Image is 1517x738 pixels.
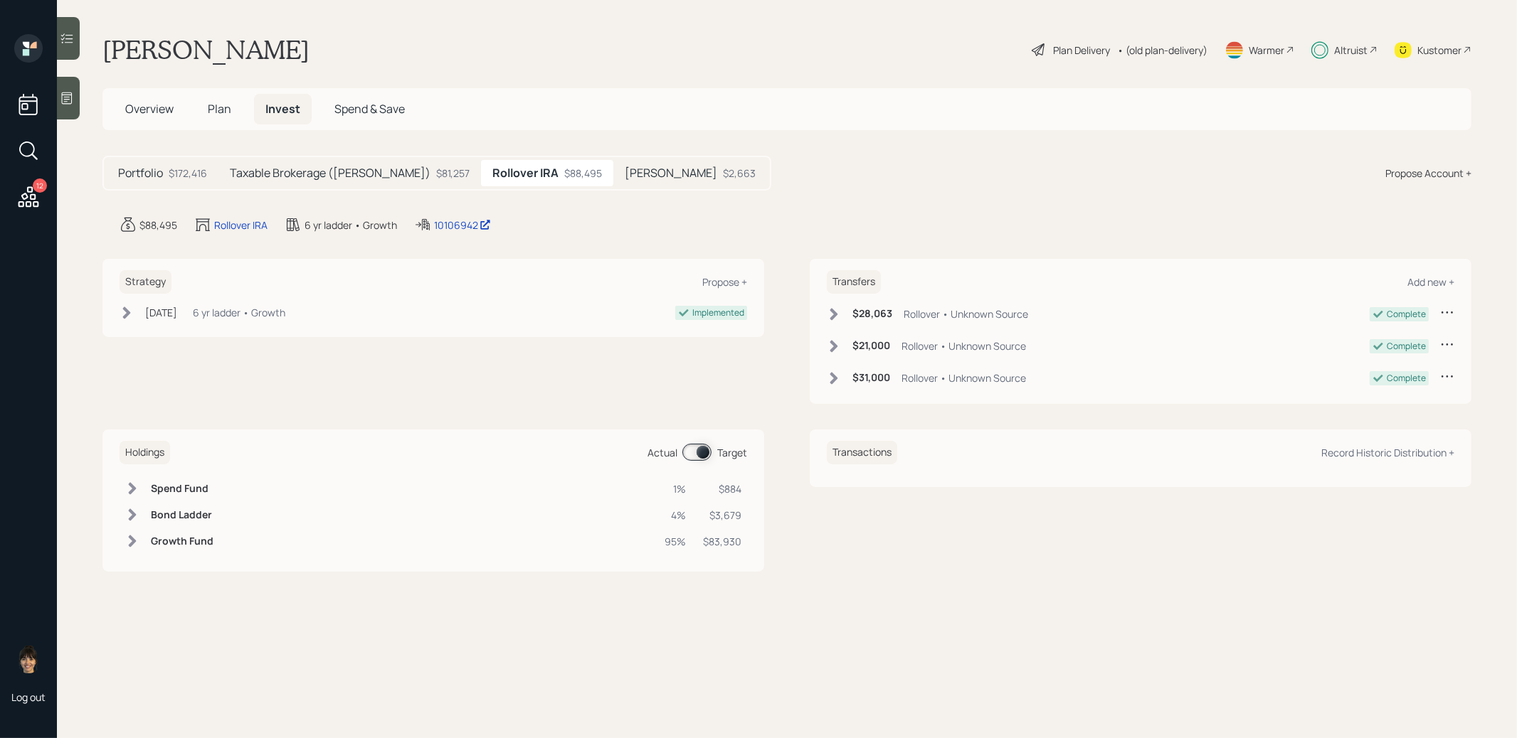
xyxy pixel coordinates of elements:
div: $884 [703,481,741,496]
div: $83,930 [703,534,741,549]
div: Plan Delivery [1053,43,1110,58]
div: Add new + [1407,275,1454,289]
div: Warmer [1249,43,1284,58]
span: Plan [208,101,231,117]
h6: Transactions [827,441,897,464]
div: 10106942 [434,218,491,232]
div: $88,495 [139,218,177,232]
div: $3,679 [703,508,741,523]
div: $88,495 [564,166,602,181]
h5: Portfolio [118,166,163,180]
h6: Bond Ladder [151,509,213,521]
div: 95% [665,534,686,549]
h6: $21,000 [852,340,890,352]
div: $172,416 [169,166,207,181]
div: Complete [1387,340,1426,353]
div: Kustomer [1417,43,1461,58]
div: [DATE] [145,305,177,320]
h5: [PERSON_NAME] [625,166,717,180]
span: Invest [265,101,300,117]
div: Rollover • Unknown Source [904,306,1028,321]
div: 6 yr ladder • Growth [193,305,285,320]
div: Altruist [1334,43,1368,58]
div: $81,257 [436,166,470,181]
div: 4% [665,508,686,523]
div: 1% [665,481,686,496]
span: Overview [125,101,174,117]
h6: Spend Fund [151,483,213,495]
h6: Holdings [120,441,170,464]
div: Propose + [702,275,747,289]
div: Log out [11,690,46,704]
div: Implemented [692,306,744,319]
span: Spend & Save [334,101,405,117]
h6: Transfers [827,270,881,294]
h6: $28,063 [852,308,892,320]
h5: Taxable Brokerage ([PERSON_NAME]) [230,166,430,180]
h6: Growth Fund [151,535,213,547]
div: Rollover • Unknown Source [902,338,1026,353]
div: Complete [1387,308,1426,321]
h6: Strategy [120,270,171,294]
div: Rollover • Unknown Source [902,370,1026,385]
h5: Rollover IRA [492,166,559,180]
div: Record Historic Distribution + [1321,446,1454,459]
div: Actual [647,445,677,460]
div: • (old plan-delivery) [1117,43,1207,58]
div: Rollover IRA [214,218,268,232]
div: 6 yr ladder • Growth [305,218,397,232]
div: 12 [33,178,47,193]
h6: $31,000 [852,372,890,384]
div: $2,663 [723,166,756,181]
div: Complete [1387,372,1426,385]
h1: [PERSON_NAME] [102,34,310,65]
img: treva-nostdahl-headshot.png [14,645,43,673]
div: Target [717,445,747,460]
div: Propose Account + [1385,166,1471,181]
